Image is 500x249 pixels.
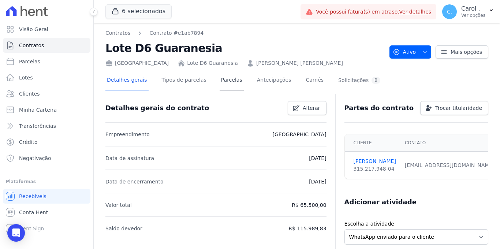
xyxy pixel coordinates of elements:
[354,165,396,173] div: 315.217.948-04
[105,29,130,37] a: Contratos
[19,42,44,49] span: Contratos
[256,59,343,67] a: [PERSON_NAME] [PERSON_NAME]
[19,209,48,216] span: Conta Hent
[105,71,149,90] a: Detalhes gerais
[344,104,414,112] h3: Partes do contrato
[105,104,209,112] h3: Detalhes gerais do contrato
[461,5,485,12] p: Carol .
[149,29,204,37] a: Contrato #e1ab7894
[19,155,51,162] span: Negativação
[105,201,132,209] p: Valor total
[461,12,485,18] p: Ver opções
[309,154,326,163] p: [DATE]
[187,59,238,67] a: Lote D6 Guaranesia
[447,9,452,14] span: C.
[3,135,90,149] a: Crédito
[304,71,325,90] a: Carnês
[105,130,150,139] p: Empreendimento
[105,29,384,37] nav: Breadcrumb
[3,103,90,117] a: Minha Carteira
[160,71,208,90] a: Tipos de parcelas
[292,201,326,209] p: R$ 65.500,00
[105,177,164,186] p: Data de encerramento
[436,1,500,22] button: C. Carol . Ver opções
[338,77,380,84] div: Solicitações
[316,8,431,16] span: Você possui fatura(s) em atraso.
[6,177,87,186] div: Plataformas
[19,106,57,114] span: Minha Carteira
[288,224,326,233] p: R$ 115.989,83
[344,198,417,207] h3: Adicionar atividade
[337,71,382,90] a: Solicitações0
[344,220,488,228] label: Escolha a atividade
[105,29,204,37] nav: Breadcrumb
[3,86,90,101] a: Clientes
[399,9,431,15] a: Ver detalhes
[451,48,482,56] span: Mais opções
[272,130,326,139] p: [GEOGRAPHIC_DATA]
[19,122,56,130] span: Transferências
[255,71,293,90] a: Antecipações
[435,104,482,112] span: Trocar titularidade
[105,59,169,67] div: [GEOGRAPHIC_DATA]
[3,38,90,53] a: Contratos
[3,54,90,69] a: Parcelas
[3,22,90,37] a: Visão Geral
[220,71,244,90] a: Parcelas
[345,134,400,152] th: Cliente
[7,224,25,242] div: Open Intercom Messenger
[105,154,154,163] p: Data de assinatura
[389,45,432,59] button: Ativo
[19,193,46,200] span: Recebíveis
[105,224,142,233] p: Saldo devedor
[19,138,38,146] span: Crédito
[436,45,488,59] a: Mais opções
[105,4,172,18] button: 6 selecionados
[3,70,90,85] a: Lotes
[303,104,320,112] span: Alterar
[19,74,33,81] span: Lotes
[19,58,40,65] span: Parcelas
[354,157,396,165] a: [PERSON_NAME]
[105,40,384,56] h2: Lote D6 Guaranesia
[19,90,40,97] span: Clientes
[3,151,90,166] a: Negativação
[19,26,48,33] span: Visão Geral
[372,77,380,84] div: 0
[288,101,327,115] a: Alterar
[393,45,416,59] span: Ativo
[3,189,90,204] a: Recebíveis
[3,119,90,133] a: Transferências
[420,101,488,115] a: Trocar titularidade
[309,177,326,186] p: [DATE]
[3,205,90,220] a: Conta Hent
